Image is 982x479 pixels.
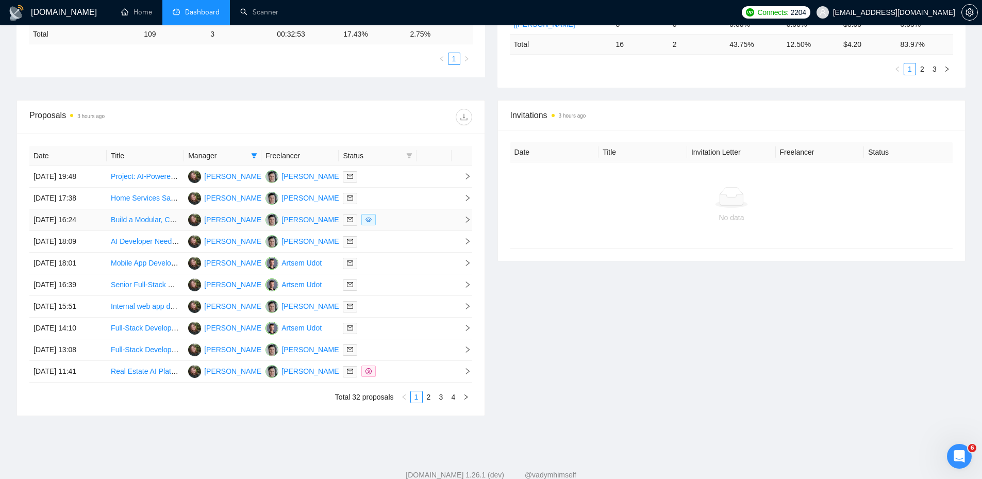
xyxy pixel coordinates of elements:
div: [PERSON_NAME] [204,279,263,290]
td: Full-Stack Developer (Flutter, Next.js & API Integrations) [107,318,184,339]
li: Previous Page [436,53,448,65]
td: [DATE] 19:48 [29,166,107,188]
span: dollar [365,368,372,374]
span: right [456,368,471,375]
li: Total 32 proposals [335,391,394,403]
a: HH[PERSON_NAME] [188,172,263,180]
a: Home Services SaaS with AI Voice Agent [111,194,243,202]
a: HH[PERSON_NAME] [188,323,263,332]
td: 43.75 % [725,34,782,54]
time: 3 hours ago [77,113,105,119]
div: [PERSON_NAME] [204,366,263,377]
img: YN [265,170,278,183]
a: 1 [448,53,460,64]
span: mail [347,368,353,374]
img: HH [188,257,201,270]
div: [PERSON_NAME] [281,192,341,204]
a: HH[PERSON_NAME] [188,258,263,267]
div: No data [519,212,945,223]
li: 1 [448,53,460,65]
td: 2.75 % [406,24,472,44]
span: 2204 [791,7,806,18]
a: YN[PERSON_NAME] [265,193,341,202]
img: HH [188,322,201,335]
a: AUArtsem Udot [265,323,322,332]
a: @vadymhimself [525,471,576,479]
a: YN[PERSON_NAME] [265,237,341,245]
span: filter [404,148,414,163]
td: Mobile App Development: Loyalty Points System for Android/iOS [107,253,184,274]
span: mail [347,195,353,201]
td: [DATE] 17:38 [29,188,107,209]
td: Project: AI-Powered Lease & Contract Review – MVP Build [107,166,184,188]
a: Internal web app developemnt for a US-based full-service real estate company [111,302,361,310]
a: AI Developer Needed for Automated Deal Follow-Up & Pricing System [111,237,335,245]
img: YN [265,235,278,248]
span: right [456,238,471,245]
a: 3 [436,391,447,403]
img: YN [265,192,278,205]
span: right [456,173,471,180]
img: HH [188,278,201,291]
td: 00:32:53 [273,24,339,44]
span: mail [347,303,353,309]
a: YN[PERSON_NAME] [265,302,341,310]
li: Next Page [460,53,473,65]
div: [PERSON_NAME] [281,214,341,225]
a: Full-Stack Developer (Flutter, Next.js & API Integrations) [111,324,291,332]
span: eye [365,217,372,223]
div: [PERSON_NAME] [204,344,263,355]
span: filter [249,148,259,163]
span: right [456,346,471,353]
li: 3 [435,391,447,403]
img: HH [188,300,201,313]
td: Total [29,24,140,44]
a: 3 [929,63,940,75]
span: filter [406,153,412,159]
img: YN [265,213,278,226]
span: mail [347,173,353,179]
a: Real Estate AI Platform Development [111,367,230,375]
span: Connects: [757,7,788,18]
div: [PERSON_NAME] [204,192,263,204]
img: HH [188,343,201,356]
a: [[PERSON_NAME] [514,20,575,28]
button: left [398,391,410,403]
a: HH[PERSON_NAME] [188,302,263,310]
td: Senior Full-Stack — Multi-Vendor Marketplace & On-Demand Delivery (iOS/Android) [107,274,184,296]
span: right [463,56,470,62]
button: right [460,53,473,65]
td: Real Estate AI Platform Development [107,361,184,383]
li: Next Page [460,391,472,403]
span: dashboard [173,8,180,15]
th: Freelancer [776,142,864,162]
th: Status [864,142,953,162]
td: 17.43 % [339,24,406,44]
span: right [456,303,471,310]
img: YN [265,365,278,378]
a: HH[PERSON_NAME] [188,193,263,202]
img: AU [265,322,278,335]
a: 2 [423,391,435,403]
a: [DOMAIN_NAME] 1.26.1 (dev) [406,471,504,479]
td: [DATE] 18:09 [29,231,107,253]
div: [PERSON_NAME] [281,301,341,312]
a: HH[PERSON_NAME] [188,237,263,245]
button: left [891,63,904,75]
img: HH [188,365,201,378]
div: [PERSON_NAME] [204,214,263,225]
li: 1 [410,391,423,403]
a: 4 [448,391,459,403]
a: AUArtsem Udot [265,258,322,267]
span: right [456,324,471,332]
a: YN[PERSON_NAME] [265,367,341,375]
span: left [439,56,445,62]
div: [PERSON_NAME] [281,171,341,182]
td: 12.50 % [783,34,839,54]
td: $ 4.20 [839,34,896,54]
td: 3 [206,24,273,44]
td: Home Services SaaS with AI Voice Agent [107,188,184,209]
img: HH [188,192,201,205]
td: 83.97 % [896,34,953,54]
div: [PERSON_NAME] [204,257,263,269]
